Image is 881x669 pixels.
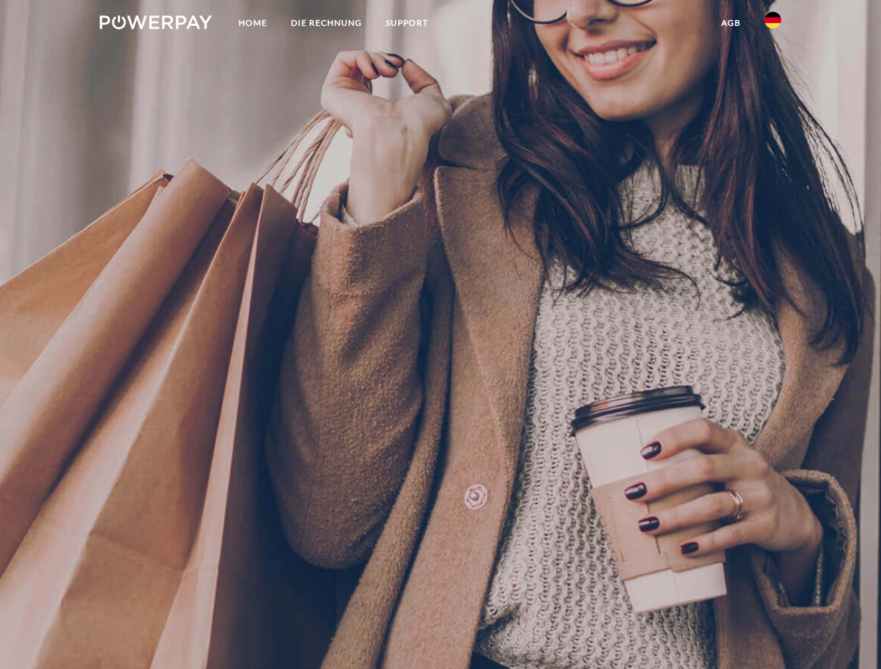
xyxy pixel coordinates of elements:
[765,12,781,29] img: de
[374,10,440,36] a: SUPPORT
[100,15,212,29] img: logo-powerpay-white.svg
[709,10,753,36] a: agb
[279,10,374,36] a: DIE RECHNUNG
[227,10,279,36] a: Home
